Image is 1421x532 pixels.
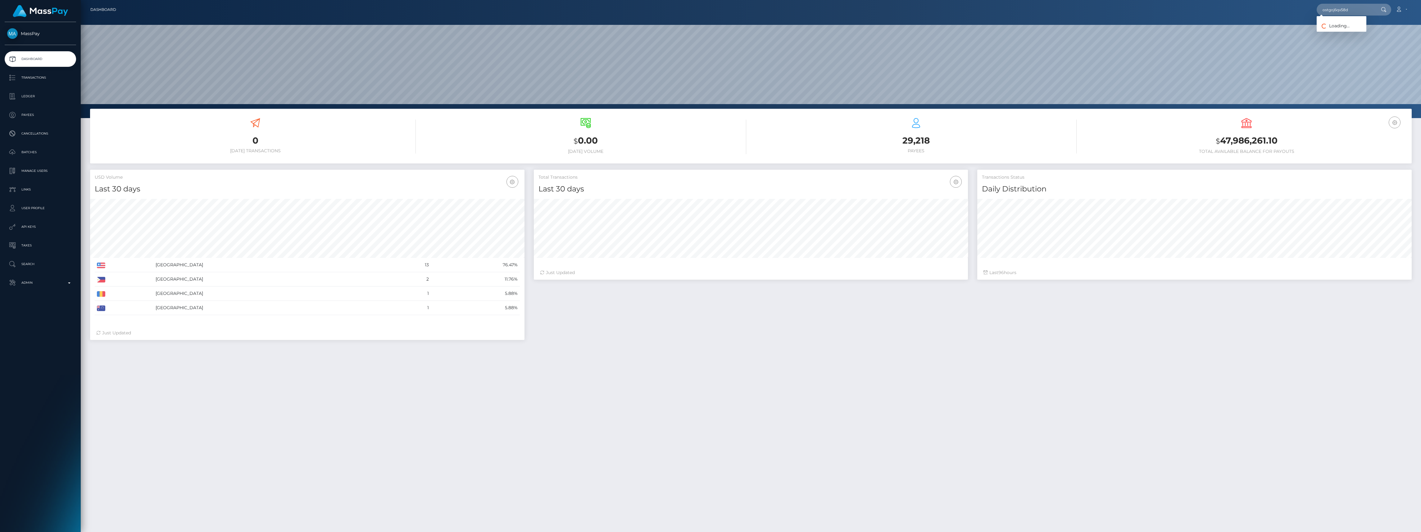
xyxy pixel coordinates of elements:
[1317,4,1375,16] input: Search...
[5,200,76,216] a: User Profile
[5,238,76,253] a: Taxes
[982,184,1407,195] h4: Daily Distribution
[7,54,74,64] p: Dashboard
[998,270,1004,275] span: 96
[5,163,76,179] a: Manage Users
[756,148,1077,154] h6: Payees
[7,166,74,176] p: Manage Users
[5,31,76,36] span: MassPay
[97,277,105,282] img: PH.png
[153,258,393,272] td: [GEOGRAPHIC_DATA]
[7,204,74,213] p: User Profile
[95,184,520,195] h4: Last 30 days
[1086,149,1407,154] h6: Total Available Balance for Payouts
[982,174,1407,181] h5: Transactions Status
[13,5,68,17] img: MassPay Logo
[7,73,74,82] p: Transactions
[5,219,76,235] a: API Keys
[5,70,76,85] a: Transactions
[7,110,74,120] p: Payees
[97,263,105,268] img: US.png
[983,269,1405,276] div: Last hours
[538,184,964,195] h4: Last 30 days
[431,272,520,287] td: 11.76%
[393,258,431,272] td: 13
[96,330,518,336] div: Just Updated
[7,185,74,194] p: Links
[5,144,76,160] a: Batches
[393,272,431,287] td: 2
[756,135,1077,147] h3: 29,218
[425,135,746,147] h3: 0.00
[7,92,74,101] p: Ledger
[1317,23,1350,29] span: Loading...
[1086,135,1407,147] h3: 47,986,261.10
[5,182,76,197] a: Links
[425,149,746,154] h6: [DATE] Volume
[5,51,76,67] a: Dashboard
[5,275,76,291] a: Admin
[5,107,76,123] a: Payees
[538,174,964,181] h5: Total Transactions
[153,287,393,301] td: [GEOGRAPHIC_DATA]
[97,305,105,311] img: AU.png
[5,256,76,272] a: Search
[431,301,520,315] td: 5.88%
[7,148,74,157] p: Batches
[431,258,520,272] td: 76.47%
[7,259,74,269] p: Search
[574,137,578,145] small: $
[153,272,393,287] td: [GEOGRAPHIC_DATA]
[1216,137,1220,145] small: $
[5,126,76,141] a: Cancellations
[431,287,520,301] td: 5.88%
[95,135,416,147] h3: 0
[540,269,962,276] div: Just Updated
[5,89,76,104] a: Ledger
[153,301,393,315] td: [GEOGRAPHIC_DATA]
[90,3,116,16] a: Dashboard
[7,28,18,39] img: MassPay
[95,148,416,154] h6: [DATE] Transactions
[7,241,74,250] p: Taxes
[7,222,74,232] p: API Keys
[393,287,431,301] td: 1
[7,129,74,138] p: Cancellations
[393,301,431,315] td: 1
[97,291,105,297] img: RO.png
[7,278,74,287] p: Admin
[95,174,520,181] h5: USD Volume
